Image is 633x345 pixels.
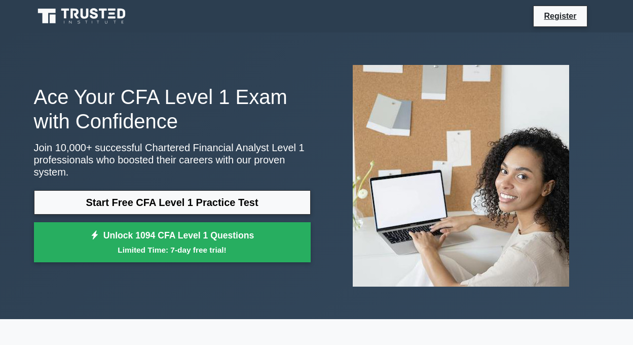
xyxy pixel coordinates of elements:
small: Limited Time: 7-day free trial! [47,244,298,256]
p: Join 10,000+ successful Chartered Financial Analyst Level 1 professionals who boosted their caree... [34,142,311,178]
h1: Ace Your CFA Level 1 Exam with Confidence [34,85,311,133]
a: Register [538,10,582,22]
a: Start Free CFA Level 1 Practice Test [34,190,311,215]
a: Unlock 1094 CFA Level 1 QuestionsLimited Time: 7-day free trial! [34,222,311,263]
